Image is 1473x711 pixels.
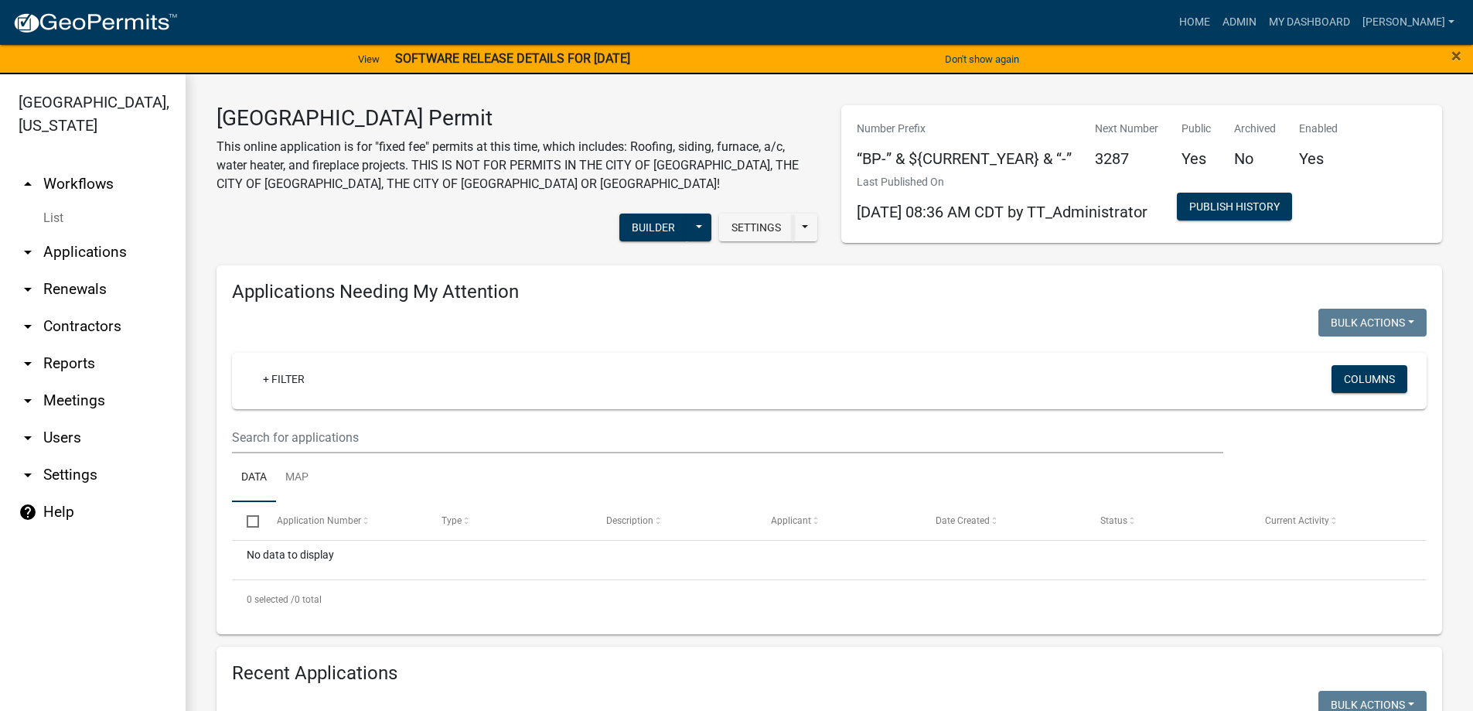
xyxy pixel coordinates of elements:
button: Don't show again [939,46,1025,72]
datatable-header-cell: Type [426,502,591,539]
a: Home [1173,8,1216,37]
datatable-header-cell: Description [592,502,756,539]
a: [PERSON_NAME] [1356,8,1461,37]
a: Data [232,453,276,503]
datatable-header-cell: Date Created [921,502,1086,539]
button: Publish History [1177,193,1292,220]
datatable-header-cell: Application Number [261,502,426,539]
h5: Yes [1299,149,1338,168]
span: Application Number [277,515,361,526]
p: Number Prefix [857,121,1072,137]
p: Public [1181,121,1211,137]
datatable-header-cell: Current Activity [1250,502,1415,539]
button: Settings [719,214,793,241]
button: Columns [1331,365,1407,393]
datatable-header-cell: Applicant [756,502,921,539]
datatable-header-cell: Select [232,502,261,539]
a: Map [276,453,318,503]
span: [DATE] 08:36 AM CDT by TT_Administrator [857,203,1147,221]
h4: Applications Needing My Attention [232,281,1427,303]
i: arrow_drop_down [19,317,37,336]
p: Archived [1234,121,1276,137]
button: Bulk Actions [1318,309,1427,337]
button: Close [1451,46,1461,65]
i: arrow_drop_down [19,466,37,484]
h5: No [1234,149,1276,168]
p: This online application is for "fixed fee" permits at this time, which includes: Roofing, siding,... [217,138,818,193]
i: arrow_drop_down [19,243,37,261]
span: Current Activity [1265,515,1329,526]
i: help [19,503,37,521]
span: × [1451,45,1461,67]
a: My Dashboard [1263,8,1356,37]
i: arrow_drop_down [19,391,37,410]
div: 0 total [232,580,1427,619]
i: arrow_drop_up [19,175,37,193]
span: Type [442,515,462,526]
span: Description [606,515,653,526]
span: Applicant [771,515,811,526]
p: Enabled [1299,121,1338,137]
i: arrow_drop_down [19,429,37,447]
h3: [GEOGRAPHIC_DATA] Permit [217,105,818,132]
h5: 3287 [1095,149,1158,168]
h5: Yes [1181,149,1211,168]
datatable-header-cell: Status [1086,502,1250,539]
div: No data to display [232,541,1427,579]
span: 0 selected / [247,594,295,605]
p: Last Published On [857,174,1147,190]
span: Status [1100,515,1127,526]
h5: “BP-” & ${CURRENT_YEAR} & “-” [857,149,1072,168]
button: Builder [619,214,687,241]
i: arrow_drop_down [19,354,37,373]
h4: Recent Applications [232,662,1427,685]
a: Admin [1216,8,1263,37]
strong: SOFTWARE RELEASE DETAILS FOR [DATE] [395,51,630,66]
p: Next Number [1095,121,1158,137]
i: arrow_drop_down [19,280,37,299]
input: Search for applications [232,422,1223,453]
a: + Filter [251,365,317,393]
a: View [352,46,386,72]
wm-modal-confirm: Workflow Publish History [1177,201,1292,214]
span: Date Created [936,515,990,526]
